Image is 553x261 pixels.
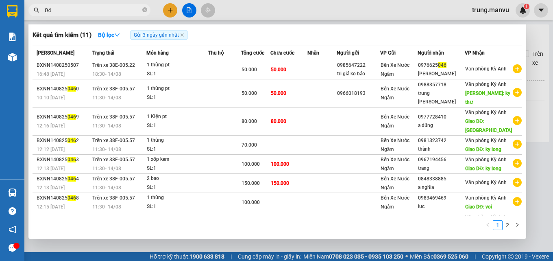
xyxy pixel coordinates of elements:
[92,62,135,68] span: Trên xe 38E-005.22
[147,174,208,183] div: 2 bao
[180,33,184,37] span: close
[147,84,208,93] div: 1 thùng pt
[92,50,114,56] span: Trạng thái
[337,50,359,56] span: Người gửi
[418,81,464,89] div: 0988357718
[37,136,90,145] div: BXNN140825 2
[92,185,121,191] span: 11:30 - 14/08
[512,220,522,230] button: right
[242,161,260,167] span: 100.000
[241,50,264,56] span: Tổng cước
[271,118,286,124] span: 80.000
[242,142,257,148] span: 70.000
[337,70,380,78] div: tri giá ko báo
[37,95,65,101] span: 10:10 [DATE]
[37,204,65,210] span: 12:15 [DATE]
[486,222,490,227] span: left
[465,118,512,133] span: Giao DĐ: [GEOGRAPHIC_DATA]
[8,53,17,61] img: warehouse-icon
[418,50,444,56] span: Người nhận
[465,138,507,143] span: Văn phòng Kỳ Anh
[418,121,464,130] div: a dũng
[493,220,503,230] li: 1
[37,61,90,70] div: BXNN1408250507
[114,32,120,38] span: down
[418,164,464,173] div: trang
[242,200,260,205] span: 100.000
[513,88,522,97] span: plus-circle
[147,145,208,154] div: SL: 1
[91,29,126,42] button: Bộ lọcdown
[438,62,446,68] span: 046
[92,123,121,129] span: 11:30 - 14/08
[37,113,90,121] div: BXNN140825 9
[147,93,208,102] div: SL: 1
[147,112,208,121] div: 1 Kiện pt
[146,50,169,56] span: Món hàng
[37,185,65,191] span: 12:13 [DATE]
[92,147,121,152] span: 11:30 - 14/08
[271,90,286,96] span: 50.000
[33,31,91,39] h3: Kết quả tìm kiếm ( 11 )
[131,31,187,39] span: Gửi 3 ngày gần nhất
[8,33,17,41] img: solution-icon
[142,7,147,14] span: close-circle
[380,50,396,56] span: VP Gửi
[92,114,135,120] span: Trên xe 38F-005.57
[418,89,464,106] div: trung [PERSON_NAME]
[142,7,147,12] span: close-circle
[147,121,208,130] div: SL: 1
[381,114,409,129] span: Bến Xe Nước Ngầm
[465,110,507,115] span: Văn phòng Kỳ Anh
[465,81,507,87] span: Văn phòng Kỳ Anh
[67,86,76,92] span: 046
[465,66,507,72] span: Văn phòng Kỳ Anh
[465,157,507,162] span: Văn phòng Kỳ Anh
[381,138,409,152] span: Bến Xe Nước Ngầm
[242,118,257,124] span: 80.000
[92,71,121,77] span: 18:30 - 14/08
[418,113,464,121] div: 0977728410
[37,156,90,164] div: BXNN140825 3
[513,116,522,125] span: plus-circle
[67,176,76,182] span: 046
[147,183,208,192] div: SL: 1
[147,193,208,202] div: 1 thùng
[381,157,409,171] span: Bến Xe Nước Ngầm
[503,220,512,230] li: 2
[92,86,135,92] span: Trên xe 38F-005.57
[418,61,464,70] div: 0976625
[418,183,464,192] div: a nghĩa
[37,71,65,77] span: 16:48 [DATE]
[270,50,294,56] span: Chưa cước
[92,195,135,201] span: Trên xe 38F-005.57
[242,90,257,96] span: 50.000
[92,204,121,210] span: 11:30 - 14/08
[515,222,520,227] span: right
[483,220,493,230] button: left
[418,156,464,164] div: 0967194456
[465,214,507,220] span: Văn phòng Kỳ Anh
[381,62,409,77] span: Bến Xe Nước Ngầm
[465,180,507,185] span: Văn phòng Kỳ Anh
[92,95,121,101] span: 11:30 - 14/08
[45,6,141,15] input: Tìm tên, số ĐT hoặc mã đơn
[465,166,501,171] span: Giao DĐ: ky long
[67,114,76,120] span: 046
[37,123,65,129] span: 12:16 [DATE]
[418,175,464,183] div: 0848338885
[513,64,522,73] span: plus-circle
[37,85,90,93] div: BXNN140825 0
[7,5,17,18] img: logo-vxr
[493,221,502,230] a: 1
[37,147,65,152] span: 12:12 [DATE]
[92,176,135,182] span: Trên xe 38F-005.57
[9,207,16,215] span: question-circle
[8,189,17,197] img: warehouse-icon
[147,202,208,211] div: SL: 1
[147,61,208,70] div: 1 thùng pt
[381,195,409,210] span: Bến Xe Nước Ngầm
[503,221,512,230] a: 2
[381,176,409,191] span: Bến Xe Nước Ngầm
[147,136,208,145] div: 1 thùng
